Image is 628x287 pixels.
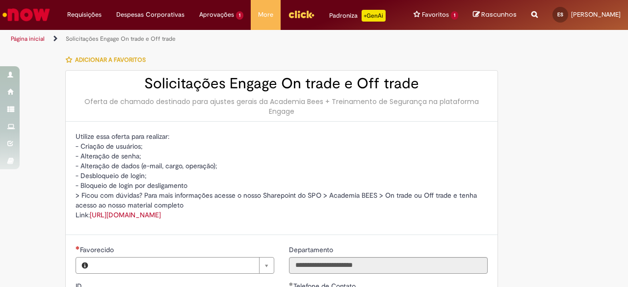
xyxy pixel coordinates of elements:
[75,56,146,64] span: Adicionar a Favoritos
[90,210,161,219] a: [URL][DOMAIN_NAME]
[76,246,80,250] span: Necessários
[199,10,234,20] span: Aprovações
[289,282,293,286] span: Obrigatório Preenchido
[362,10,386,22] p: +GenAi
[571,10,621,19] span: [PERSON_NAME]
[76,258,94,273] button: Favorecido, Visualizar este registro
[11,35,45,43] a: Página inicial
[66,35,176,43] a: Solicitações Engage On trade e Off trade
[288,7,314,22] img: click_logo_yellow_360x200.png
[80,245,116,254] span: Necessários - Favorecido
[67,10,102,20] span: Requisições
[1,5,52,25] img: ServiceNow
[557,11,563,18] span: ES
[481,10,517,19] span: Rascunhos
[236,11,243,20] span: 1
[451,11,458,20] span: 1
[65,50,151,70] button: Adicionar a Favoritos
[76,97,488,116] div: Oferta de chamado destinado para ajustes gerais da Academia Bees + Treinamento de Segurança na pl...
[116,10,184,20] span: Despesas Corporativas
[76,76,488,92] h2: Solicitações Engage On trade e Off trade
[289,257,488,274] input: Departamento
[329,10,386,22] div: Padroniza
[473,10,517,20] a: Rascunhos
[289,245,335,255] label: Somente leitura - Departamento
[422,10,449,20] span: Favoritos
[7,30,411,48] ul: Trilhas de página
[258,10,273,20] span: More
[94,258,274,273] a: Limpar campo Favorecido
[76,131,488,220] p: Utilize essa oferta para realizar: - Criação de usuários; - Alteração de senha; - Alteração de da...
